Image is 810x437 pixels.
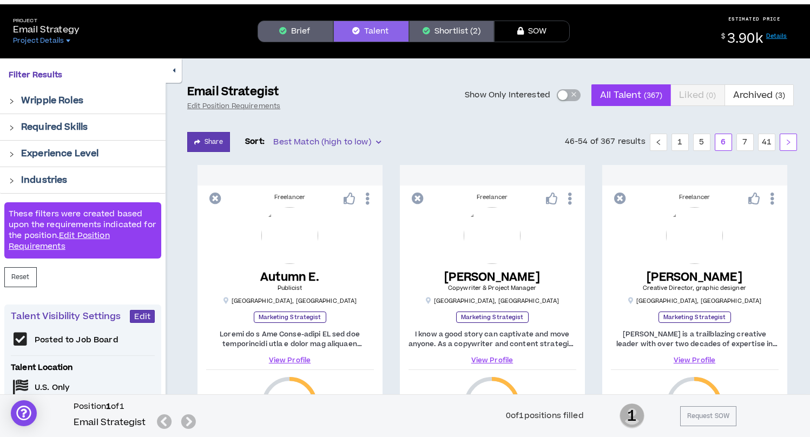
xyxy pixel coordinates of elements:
[74,416,146,429] h5: Email Strategist
[245,136,265,148] p: Sort:
[206,193,374,202] div: Freelancer
[4,202,161,259] div: These filters were created based upon the requirements indicated for the position.
[611,329,779,349] p: [PERSON_NAME] is a trailblazing creative leader with over two decades of expertise in driving inn...
[21,147,98,160] p: Experience Level
[780,134,797,151] button: right
[21,174,67,187] p: Industries
[715,134,732,151] li: 6
[409,329,576,349] p: I know a good story can captivate and move anyone. As a copywriter and content strategist at the ...
[565,134,646,151] li: 46-54 of 367 results
[557,89,581,101] button: Show Only Interested
[258,21,333,42] button: Brief
[409,355,576,365] a: View Profile
[785,139,792,145] span: right
[706,90,716,101] small: ( 0 )
[600,82,662,108] span: All Talent
[672,134,688,150] a: 1
[9,151,15,157] span: right
[721,32,725,41] sup: $
[9,98,15,104] span: right
[11,400,37,426] div: Open Intercom Messenger
[9,125,15,131] span: right
[650,134,667,151] button: left
[611,193,779,202] div: Freelancer
[9,178,15,184] span: right
[254,312,326,323] p: Marketing Strategist
[775,90,785,101] small: ( 3 )
[187,102,280,110] a: Edit Position Requirements
[679,82,716,108] span: Liked
[278,284,302,292] span: Publicist
[11,310,130,323] p: Talent Visibility Settings
[643,270,746,284] h5: [PERSON_NAME]
[650,134,667,151] li: Previous Page
[737,134,753,150] a: 7
[409,21,494,42] button: Shortlist (2)
[21,121,88,134] p: Required Skills
[35,335,118,346] p: Posted to Job Board
[780,134,797,151] li: Next Page
[4,267,37,287] button: Reset
[13,36,64,45] span: Project Details
[106,401,111,412] b: 1
[456,312,529,323] p: Marketing Strategist
[611,355,779,365] a: View Profile
[13,23,80,36] p: Email Strategy
[680,406,736,426] button: Request SOW
[21,94,83,107] p: Wripple Roles
[494,21,570,42] button: SOW
[643,284,746,292] span: Creative Director, graphic designer
[134,312,150,322] span: Edit
[74,401,200,412] h6: Position of 1
[655,139,662,145] span: left
[130,310,155,323] button: Edit
[187,84,279,100] p: Email Strategist
[733,82,786,108] span: Archived
[13,18,80,24] h5: Project
[409,193,576,202] div: Freelancer
[766,32,787,40] a: Details
[464,207,521,264] img: eO7wNXWBy1SPid9I45Ap4GzS4UHHPB0NtEsAybK5.png
[465,90,550,101] span: Show Only Interested
[206,355,374,365] a: View Profile
[9,230,110,252] a: Edit Position Requirements
[448,284,536,292] span: Copywriter & Project Manager
[628,297,762,305] p: [GEOGRAPHIC_DATA] , [GEOGRAPHIC_DATA]
[715,134,732,150] a: 6
[671,134,689,151] li: 1
[223,297,357,305] p: [GEOGRAPHIC_DATA] , [GEOGRAPHIC_DATA]
[758,134,775,151] li: 41
[644,90,663,101] small: ( 367 )
[206,329,374,349] p: Loremi do s Ame Conse-adipi EL sed doe temporincidi utla e dolor mag aliquaen adminimvenia qui no...
[658,312,731,323] p: Marketing Strategist
[260,270,319,284] h5: Autumn E.
[727,29,763,48] span: 3.90k
[333,21,409,42] button: Talent
[693,134,710,151] li: 5
[736,134,754,151] li: 7
[9,69,157,81] p: Filter Results
[273,134,380,150] span: Best Match (high to low)
[444,270,540,284] h5: [PERSON_NAME]
[261,207,318,264] img: Z3lyCNroyPwGkkKcW6LqvMPVUD4HoceA8rCD2voh.png
[694,134,710,150] a: 5
[187,132,230,152] button: Share
[759,134,775,150] a: 41
[620,402,644,429] span: 1
[506,410,584,422] div: 0 of 1 positions filled
[728,16,781,22] p: ESTIMATED PRICE
[666,207,723,264] img: Lzob1eSL8AU0aGa2U4XUq0em6wAXFyO6JKuG15Xs.png
[425,297,559,305] p: [GEOGRAPHIC_DATA] , [GEOGRAPHIC_DATA]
